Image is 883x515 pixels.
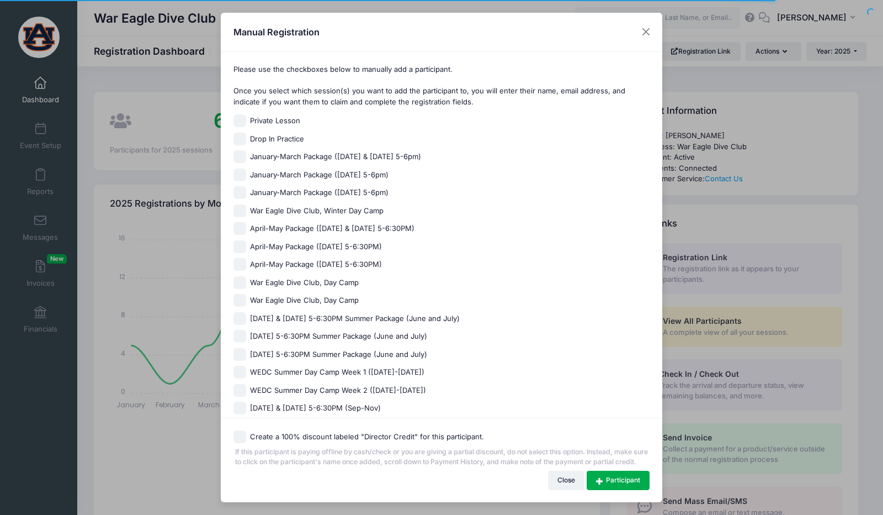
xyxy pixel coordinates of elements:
[233,402,246,414] input: [DATE] & [DATE] 5-6:30PM (Sep-Nov)
[233,312,246,325] input: [DATE] & [DATE] 5-6:30PM Summer Package (June and July)
[233,150,246,163] input: January-March Package ([DATE] & [DATE] 5-6pm)
[250,259,382,270] span: April-May Package ([DATE] 5-6:30PM)
[250,151,421,162] span: January-March Package ([DATE] & [DATE] 5-6pm)
[233,186,246,199] input: January-March Package ([DATE] 5-6pm)
[233,366,246,379] input: WEDC Summer Day Camp Week 1 ([DATE]-[DATE])
[250,432,484,443] label: Create a 100% discount labeled "Director Credit" for this participant.
[250,367,424,378] span: WEDC Summer Day Camp Week 1 ([DATE]-[DATE])
[233,348,246,361] input: [DATE] 5-6:30PM Summer Package (June and July)
[250,187,389,198] span: January-March Package ([DATE] 5-6pm)
[250,170,389,181] span: January-March Package ([DATE] 5-6pm)
[233,276,246,289] input: War Eagle Dive Club, Day Camp
[587,471,650,490] a: Participant
[250,349,427,360] span: [DATE] 5-6:30PM Summer Package (June and July)
[548,471,585,490] button: Close
[250,134,304,145] span: Drop In Practice
[250,115,300,127] span: Private Lesson
[233,294,246,307] input: War Eagle Dive Club, Day Camp
[250,403,381,414] span: [DATE] & [DATE] 5-6:30PM (Sep-Nov)
[250,277,359,288] span: War Eagle Dive Club, Day Camp
[250,331,427,342] span: [DATE] 5-6:30PM Summer Package (June and July)
[233,330,246,343] input: [DATE] 5-6:30PM Summer Package (June and July)
[233,133,246,145] input: Drop In Practice
[233,25,320,39] h4: Manual Registration
[250,313,460,324] span: [DATE] & [DATE] 5-6:30PM Summer Package (June and July)
[250,241,382,253] span: April-May Package ([DATE] 5-6:30PM)
[250,385,426,396] span: WEDC Summer Day Camp Week 2 ([DATE]-[DATE])
[250,223,414,234] span: April-May Package ([DATE] & [DATE] 5-6:30PM)
[233,114,246,127] input: Private Lesson
[233,258,246,271] input: April-May Package ([DATE] 5-6:30PM)
[233,222,246,235] input: April-May Package ([DATE] & [DATE] 5-6:30PM)
[250,206,384,217] span: War Eagle Dive Club, Winter Day Camp
[233,204,246,217] input: War Eagle Dive Club, Winter Day Camp
[250,295,359,306] span: War Eagle Dive Club, Day Camp
[636,22,656,42] button: Close
[233,240,246,253] input: April-May Package ([DATE] 5-6:30PM)
[233,384,246,397] input: WEDC Summer Day Camp Week 2 ([DATE]-[DATE])
[233,169,246,181] input: January-March Package ([DATE] 5-6pm)
[233,64,650,107] p: Please use the checkboxes below to manually add a participant. Once you select which session(s) y...
[233,443,650,467] span: If this participant is paying offline by cash/check or you are giving a partial discount, do not ...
